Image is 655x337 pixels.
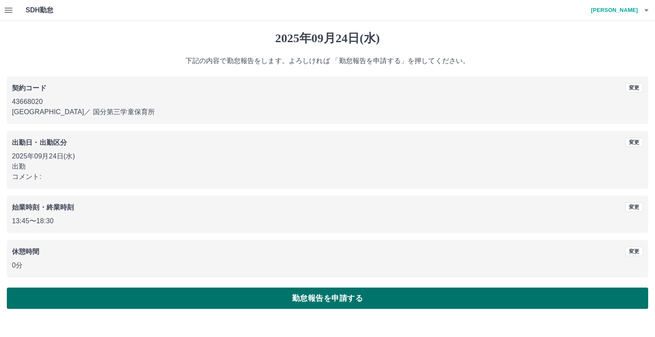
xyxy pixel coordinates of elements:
[12,161,643,172] p: 出勤
[12,151,643,161] p: 2025年09月24日(水)
[12,260,643,271] p: 0分
[625,247,643,256] button: 変更
[12,172,643,182] p: コメント:
[12,84,46,92] b: 契約コード
[12,204,74,211] b: 始業時刻・終業時刻
[12,107,643,117] p: [GEOGRAPHIC_DATA] ／ 国分第三学童保育所
[625,138,643,147] button: 変更
[7,56,648,66] p: 下記の内容で勤怠報告をします。よろしければ 「勤怠報告を申請する」を押してください。
[625,202,643,212] button: 変更
[625,83,643,92] button: 変更
[7,31,648,46] h1: 2025年09月24日(水)
[12,248,40,255] b: 休憩時間
[12,216,643,226] p: 13:45 〜 18:30
[7,288,648,309] button: 勤怠報告を申請する
[12,97,643,107] p: 43668020
[12,139,67,146] b: 出勤日・出勤区分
